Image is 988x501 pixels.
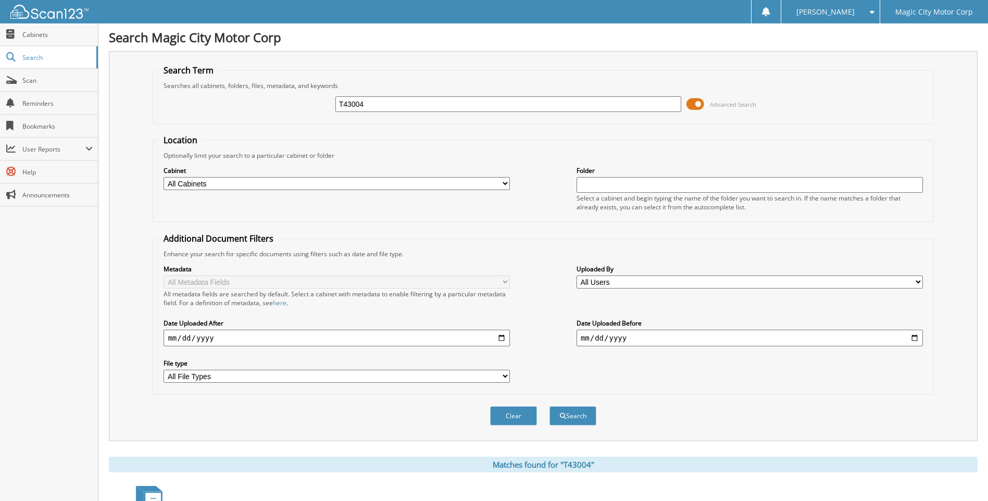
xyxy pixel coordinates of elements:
[549,406,596,425] button: Search
[710,101,756,108] span: Advanced Search
[158,134,203,146] legend: Location
[22,30,93,39] span: Cabinets
[936,451,988,501] iframe: Chat Widget
[158,65,219,76] legend: Search Term
[577,166,923,175] label: Folder
[10,5,89,19] img: scan123-logo-white.svg
[490,406,537,425] button: Clear
[164,319,510,328] label: Date Uploaded After
[22,145,85,154] span: User Reports
[164,265,510,273] label: Metadata
[158,233,279,244] legend: Additional Document Filters
[164,290,510,307] div: All metadata fields are searched by default. Select a cabinet with metadata to enable filtering b...
[22,99,93,108] span: Reminders
[22,76,93,85] span: Scan
[164,330,510,346] input: start
[796,9,855,15] span: [PERSON_NAME]
[273,298,286,307] a: here
[164,166,510,175] label: Cabinet
[577,194,923,211] div: Select a cabinet and begin typing the name of the folder you want to search in. If the name match...
[164,359,510,368] label: File type
[109,457,978,472] div: Matches found for "T43004"
[158,81,928,90] div: Searches all cabinets, folders, files, metadata, and keywords
[22,191,93,199] span: Announcements
[158,249,928,258] div: Enhance your search for specific documents using filters such as date and file type.
[577,330,923,346] input: end
[22,122,93,131] span: Bookmarks
[577,265,923,273] label: Uploaded By
[577,319,923,328] label: Date Uploaded Before
[158,151,928,160] div: Optionally limit your search to a particular cabinet or folder
[22,168,93,177] span: Help
[109,29,978,46] h1: Search Magic City Motor Corp
[895,9,973,15] span: Magic City Motor Corp
[22,53,91,62] span: Search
